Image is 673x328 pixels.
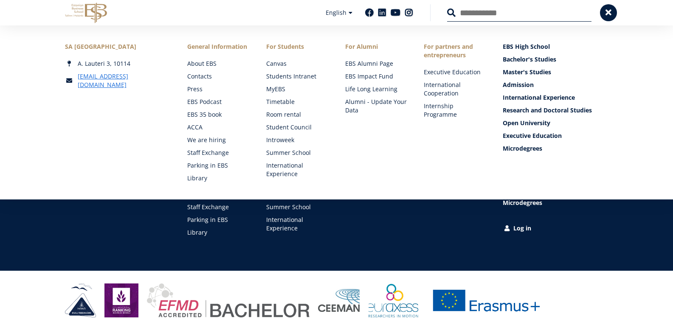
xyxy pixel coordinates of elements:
[424,42,486,59] span: For partners and entrepreneurs
[503,55,608,64] a: Bachelor's Studies
[65,59,171,68] div: A. Lauteri 3, 10114
[424,68,486,76] a: Executive Education
[187,174,249,182] a: Library
[427,283,546,317] img: Erasmus+
[391,8,400,17] a: Youtube
[187,110,249,119] a: EBS 35 book
[503,224,608,233] a: Log in
[427,283,546,317] a: Erasmus +
[345,42,407,51] span: For Alumni
[266,161,328,178] a: International Experience
[187,42,249,51] span: General Information
[266,216,328,233] a: International Experience
[345,85,407,93] a: Life Long Learning
[345,98,407,115] a: Alumni - Update Your Data
[78,72,171,89] a: [EMAIL_ADDRESS][DOMAIN_NAME]
[147,283,310,317] img: EFMD
[345,72,407,81] a: EBS Impact Fund
[503,106,608,115] a: Research and Doctoral Studies
[318,289,360,312] img: Ceeman
[266,123,328,132] a: Student Council
[187,203,249,211] a: Staff Exchange
[187,123,249,132] a: ACCA
[266,72,328,81] a: Students Intranet
[503,81,608,89] a: Admission
[65,42,171,51] div: SA [GEOGRAPHIC_DATA]
[405,8,413,17] a: Instagram
[424,102,486,119] a: Internship Programme
[503,199,608,207] a: Microdegrees
[187,216,249,224] a: Parking in EBS
[266,42,328,51] a: For Students
[187,161,249,170] a: Parking in EBS
[424,81,486,98] a: International Cooperation
[187,149,249,157] a: Staff Exchange
[503,93,608,102] a: International Experience
[266,149,328,157] a: Summer School
[503,42,608,51] a: EBS High School
[187,228,249,237] a: Library
[187,72,249,81] a: Contacts
[503,68,608,76] a: Master's Studies
[104,283,138,317] img: Eduniversal
[266,110,328,119] a: Room rental
[266,203,328,211] a: Summer School
[187,85,249,93] a: Press
[266,136,328,144] a: Introweek
[187,136,249,144] a: We are hiring
[65,283,96,317] img: HAKA
[503,132,608,140] a: Executive Education
[266,85,328,93] a: MyEBS
[503,119,608,127] a: Open University
[266,98,328,106] a: Timetable
[503,144,608,153] a: Microdegrees
[345,59,407,68] a: EBS Alumni Page
[369,283,419,317] img: EURAXESS
[378,8,386,17] a: Linkedin
[266,59,328,68] a: Canvas
[187,59,249,68] a: About EBS
[187,98,249,106] a: EBS Podcast
[365,8,374,17] a: Facebook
